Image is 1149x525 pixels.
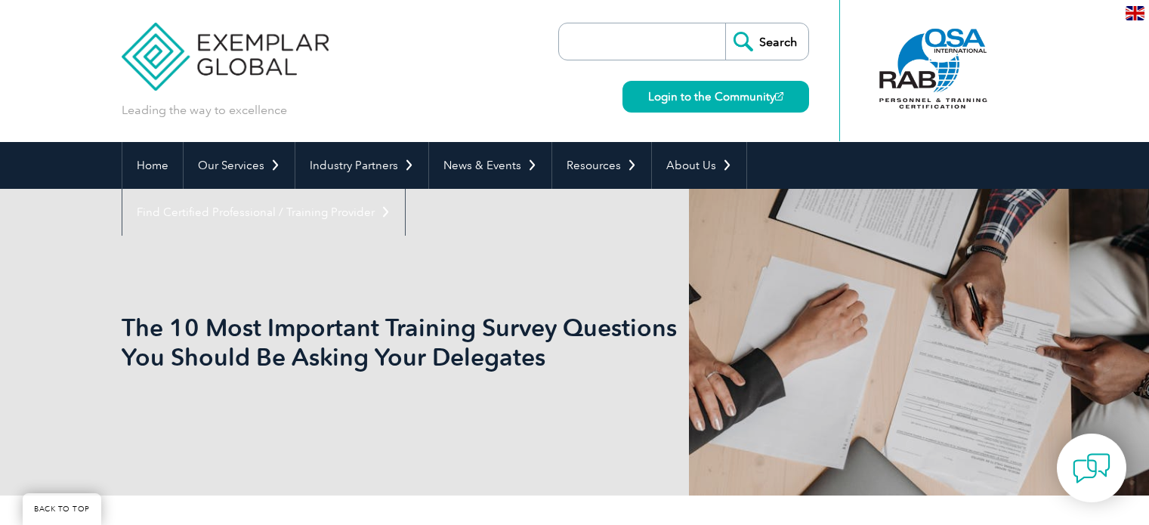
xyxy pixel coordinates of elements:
[775,92,783,100] img: open_square.png
[725,23,808,60] input: Search
[122,102,287,119] p: Leading the way to excellence
[652,142,746,189] a: About Us
[1126,6,1144,20] img: en
[122,142,183,189] a: Home
[122,189,405,236] a: Find Certified Professional / Training Provider
[23,493,101,525] a: BACK TO TOP
[295,142,428,189] a: Industry Partners
[1073,449,1110,487] img: contact-chat.png
[622,81,809,113] a: Login to the Community
[429,142,551,189] a: News & Events
[122,313,702,372] h1: The 10 Most Important Training Survey Questions You Should Be Asking Your Delegates
[552,142,651,189] a: Resources
[184,142,295,189] a: Our Services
